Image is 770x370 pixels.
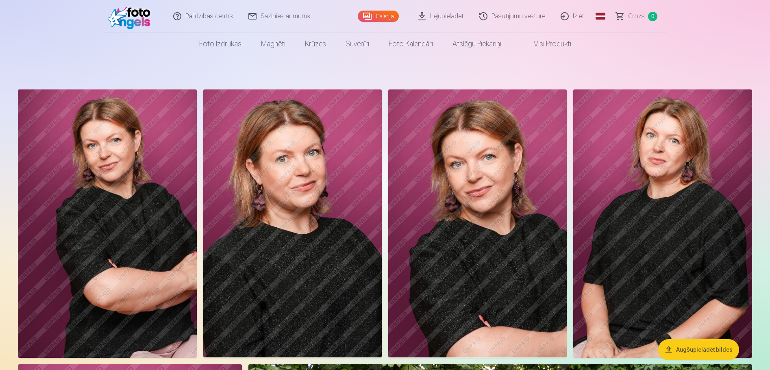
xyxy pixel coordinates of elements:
a: Foto kalendāri [379,33,443,55]
a: Visi produkti [511,33,581,55]
a: Magnēti [251,33,295,55]
span: 0 [648,12,657,21]
a: Atslēgu piekariņi [443,33,511,55]
img: /fa1 [108,3,154,29]
a: Foto izdrukas [189,33,251,55]
span: Grozs [628,11,645,21]
button: Augšupielādēt bildes [658,339,739,360]
a: Krūzes [295,33,336,55]
a: Suvenīri [336,33,379,55]
a: Galerija [358,11,399,22]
